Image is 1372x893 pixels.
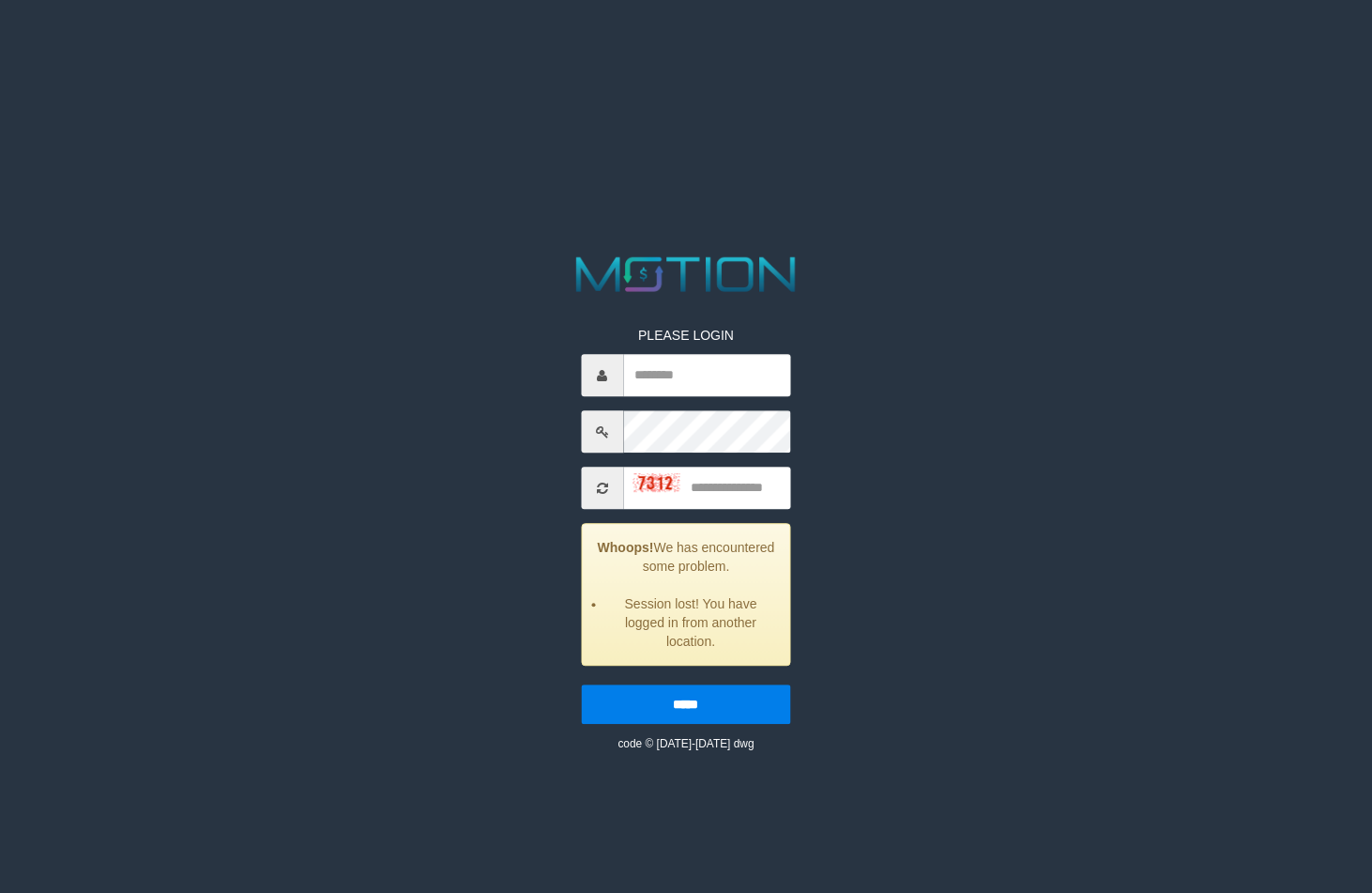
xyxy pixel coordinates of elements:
[605,595,776,652] li: Session lost! You have logged in from another location.
[633,473,679,492] img: captcha
[581,524,791,667] div: We has encountered some problem.
[566,251,806,298] img: MOTION_logo.png
[581,327,791,346] p: PLEASE LOGIN
[598,541,654,556] strong: Whoops!
[617,738,754,751] small: code © [DATE]-[DATE] dwg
